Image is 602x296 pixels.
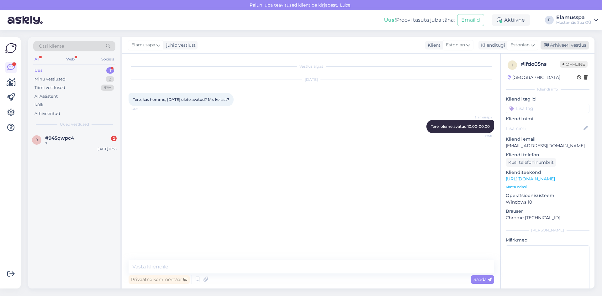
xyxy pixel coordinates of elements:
p: Operatsioonisüsteem [506,192,589,199]
span: Uued vestlused [60,122,89,127]
span: Elamusspa [131,42,155,49]
p: Kliendi tag'id [506,96,589,102]
div: AI Assistent [34,93,58,100]
div: Uus [34,67,43,74]
div: Arhiveeritud [34,111,60,117]
span: Estonian [510,42,530,49]
p: Klienditeekond [506,169,589,176]
div: ? [45,141,117,147]
p: Windows 10 [506,199,589,205]
div: 99+ [101,85,114,91]
div: Aktiivne [492,14,530,26]
a: [URL][DOMAIN_NAME] [506,176,555,182]
div: [DATE] [129,77,494,82]
div: Elamusspa [556,15,591,20]
div: 1 [106,67,114,74]
div: Proovi tasuta juba täna: [384,16,455,24]
p: Kliendi email [506,136,589,143]
div: Klienditugi [478,42,505,49]
span: 16:06 [130,106,154,111]
span: Luba [338,2,352,8]
div: Minu vestlused [34,76,66,82]
div: Klient [425,42,441,49]
div: Web [65,55,76,63]
div: Kliendi info [506,86,589,92]
span: Elamusspa [469,115,492,120]
p: Brauser [506,208,589,215]
div: Küsi telefoninumbrit [506,158,556,167]
div: 2 [111,136,117,141]
div: Tiimi vestlused [34,85,65,91]
span: Tere, kas homme, [DATE] olete avatud? Mis kellast? [133,97,229,102]
span: Saada [473,277,492,282]
span: 17:01 [469,133,492,138]
p: Kliendi nimi [506,116,589,122]
p: Vaata edasi ... [506,184,589,190]
span: Otsi kliente [39,43,64,49]
input: Lisa tag [506,104,589,113]
span: Tere, oleme avatud 10.00-00.00 [431,124,490,129]
div: Arhiveeri vestlus [541,41,589,49]
b: Uus! [384,17,396,23]
img: Askly Logo [5,42,17,54]
input: Lisa nimi [506,125,582,132]
div: Vestlus algas [129,64,494,69]
div: Privaatne kommentaar [129,275,190,284]
a: ElamusspaMustamäe Spa OÜ [556,15,598,25]
p: [EMAIL_ADDRESS][DOMAIN_NAME] [506,143,589,149]
div: All [33,55,40,63]
span: Estonian [446,42,465,49]
div: # ifdo05ns [521,60,560,68]
div: Kõik [34,102,44,108]
div: E [545,16,554,24]
span: 9 [36,138,38,142]
div: [DATE] 15:55 [98,147,117,151]
div: Socials [100,55,115,63]
div: [GEOGRAPHIC_DATA] [508,74,560,81]
p: Chrome [TECHNICAL_ID] [506,215,589,221]
p: Kliendi telefon [506,152,589,158]
p: Märkmed [506,237,589,243]
span: Offline [560,61,588,68]
div: juhib vestlust [164,42,196,49]
div: 2 [106,76,114,82]
span: i [512,63,513,67]
span: #945qwpc4 [45,135,74,141]
div: [PERSON_NAME] [506,227,589,233]
div: Mustamäe Spa OÜ [556,20,591,25]
button: Emailid [457,14,484,26]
